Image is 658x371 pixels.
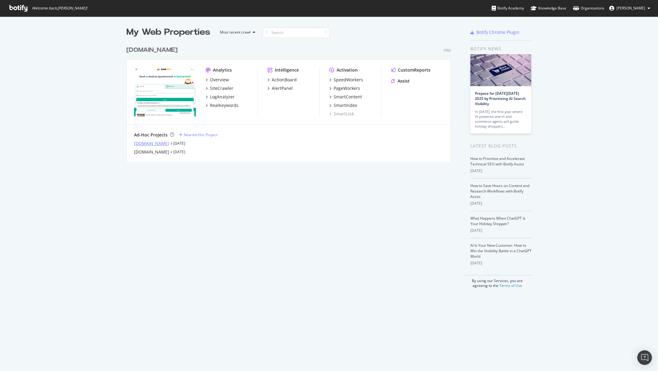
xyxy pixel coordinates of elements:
a: SmartContent [329,94,362,100]
a: SmartIndex [329,102,357,108]
div: Assist [398,78,410,84]
div: [DOMAIN_NAME] [126,46,178,55]
div: [DATE] [470,260,532,266]
a: Terms of Use [499,283,522,288]
input: Search [263,27,330,38]
div: Knowledge Base [531,5,566,11]
div: CustomReports [398,67,430,73]
div: SmartIndex [334,102,357,108]
div: [DATE] [470,201,532,206]
div: New Ad-Hoc Project [184,132,218,137]
a: Overview [206,77,229,83]
div: [DATE] [470,228,532,233]
div: Botify news [470,45,532,52]
div: Botify Academy [492,5,524,11]
div: AlertPanel [272,85,293,91]
a: CustomReports [391,67,430,73]
div: Overview [210,77,229,83]
a: Assist [391,78,410,84]
a: Prepare for [DATE][DATE] 2025 by Prioritizing AI Search Visibility [475,91,526,106]
a: AlertPanel [267,85,293,91]
a: [DATE] [173,149,185,154]
a: How to Prioritize and Accelerate Technical SEO with Botify Assist [470,156,525,167]
button: [PERSON_NAME] [604,3,655,13]
a: PageWorkers [329,85,360,91]
div: Analytics [213,67,232,73]
div: grid [126,38,456,162]
a: Botify Chrome Plugin [470,29,519,35]
a: [DOMAIN_NAME] [134,140,169,147]
div: Activation [337,67,358,73]
a: How to Save Hours on Content and Research Workflows with Botify Assist [470,183,529,199]
div: [DATE] [470,168,532,174]
div: My Web Properties [126,26,210,38]
div: Organizations [573,5,604,11]
div: PageWorkers [334,85,360,91]
div: LogAnalyzer [210,94,235,100]
a: RealKeywords [206,102,239,108]
a: SpeedWorkers [329,77,363,83]
div: Intelligence [275,67,299,73]
div: By using our Services, you are agreeing to the [463,275,532,288]
a: LogAnalyzer [206,94,235,100]
div: Pro [444,48,451,53]
a: [DOMAIN_NAME] [126,46,180,55]
a: SiteCrawler [206,85,233,91]
div: SpeedWorkers [334,77,363,83]
a: ActionBoard [267,77,297,83]
button: Most recent crawl [215,27,258,37]
div: Most recent crawl [220,30,250,34]
a: [DATE] [173,141,185,146]
div: In [DATE], the first year where AI-powered search and commerce agents will guide holiday shoppers… [475,109,527,129]
span: Welcome back, [PERSON_NAME] ! [32,6,87,11]
div: ActionBoard [272,77,297,83]
div: SiteCrawler [210,85,233,91]
a: AI Is Your New Customer: How to Win the Visibility Battle in a ChatGPT World [470,243,532,259]
a: What Happens When ChatGPT Is Your Holiday Shopper? [470,216,525,226]
div: Latest Blog Posts [470,143,532,149]
div: Botify Chrome Plugin [476,29,519,35]
img: Prepare for Black Friday 2025 by Prioritizing AI Search Visibility [470,54,531,86]
a: SmartLink [329,111,354,117]
div: RealKeywords [210,102,239,108]
div: SmartContent [334,94,362,100]
span: Alexie Barthélemy [617,5,645,11]
div: Ad-Hoc Projects [134,132,168,138]
img: onedoc.ch [134,67,196,116]
div: Open Intercom Messenger [637,350,652,365]
a: New Ad-Hoc Project [179,132,218,137]
a: [DOMAIN_NAME] [134,149,169,155]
